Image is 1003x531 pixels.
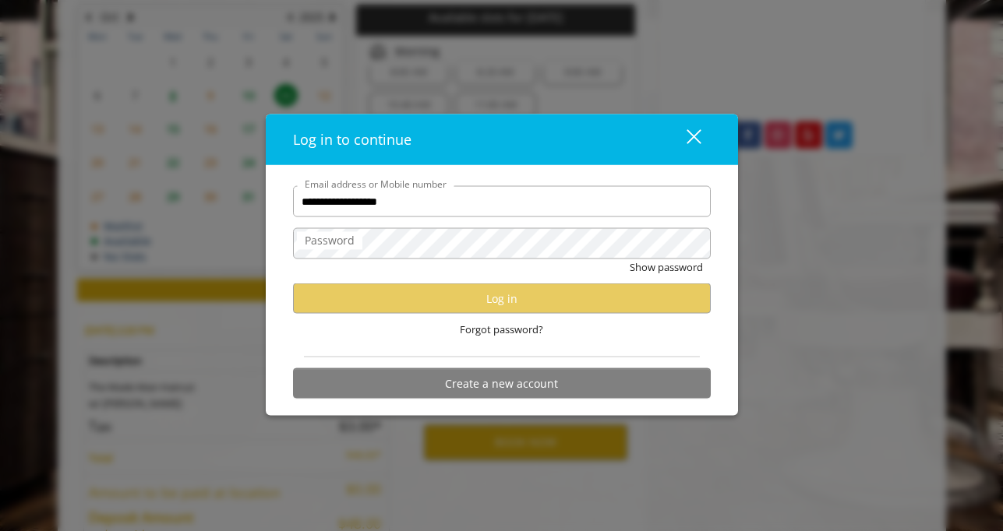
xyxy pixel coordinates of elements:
input: Password [293,228,711,259]
button: Log in [293,283,711,314]
button: Create a new account [293,368,711,399]
input: Email address or Mobile number [293,186,711,217]
div: close dialog [669,128,700,151]
span: Forgot password? [460,322,543,338]
label: Email address or Mobile number [297,177,454,192]
label: Password [297,232,362,249]
span: Log in to continue [293,130,411,149]
button: close dialog [658,124,711,156]
button: Show password [630,259,703,276]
